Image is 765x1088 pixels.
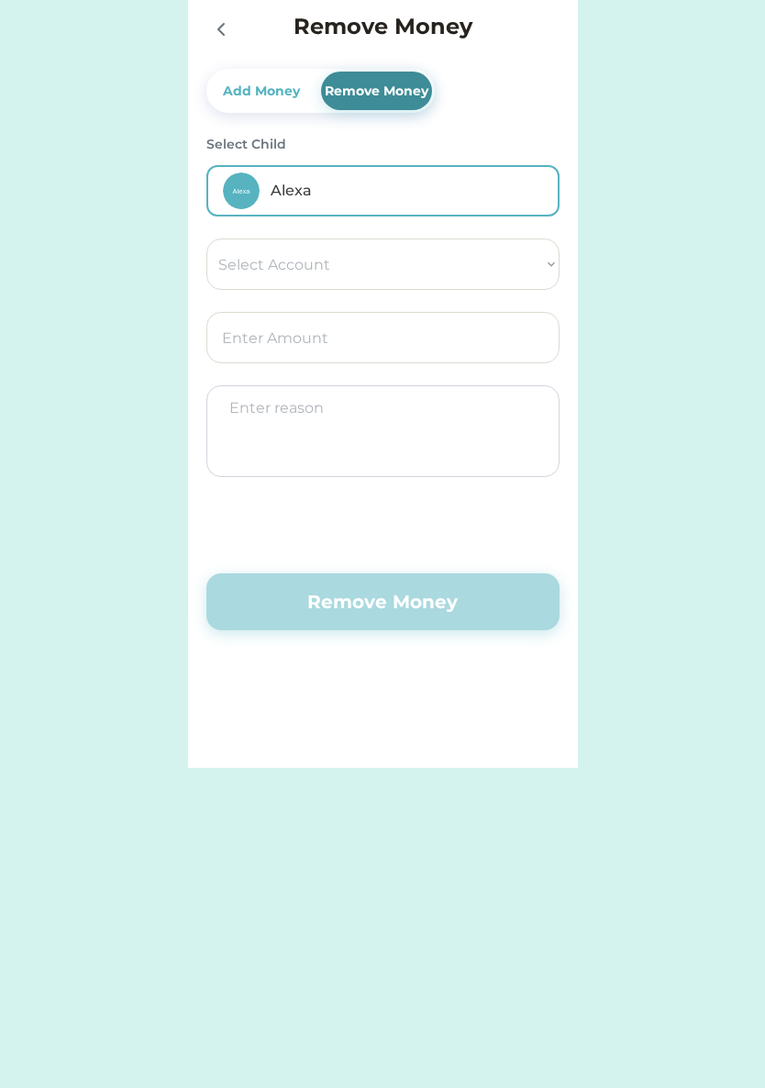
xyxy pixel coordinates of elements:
[206,573,560,630] button: Remove Money
[294,10,472,43] h4: Remove Money
[206,135,560,154] div: Select Child
[206,312,560,363] input: Enter Amount
[321,82,432,101] div: Remove Money
[271,180,543,202] div: Alexa
[219,82,304,101] div: Add Money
